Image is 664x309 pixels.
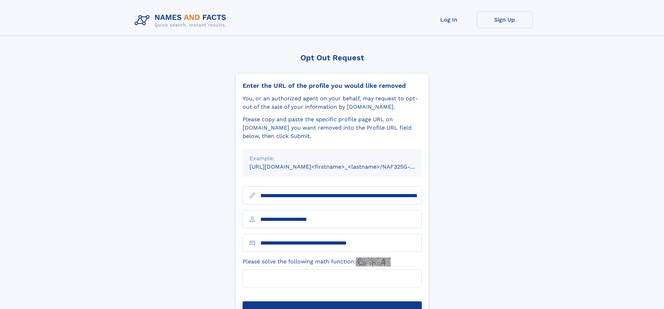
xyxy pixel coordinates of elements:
div: Enter the URL of the profile you would like removed [243,82,422,90]
div: Example: [250,154,415,163]
label: Please solve the following math function: [243,257,391,266]
div: Please copy and paste the specific profile page URL on [DOMAIN_NAME] you want removed into the Pr... [243,115,422,140]
a: Log In [421,11,477,28]
a: Sign Up [477,11,533,28]
div: You, or an authorized agent on your behalf, may request to opt-out of the sale of your informatio... [243,94,422,111]
small: [URL][DOMAIN_NAME]<firstname>_<lastname>/NAF325G-xxxxxxxx [250,163,435,170]
img: Logo Names and Facts [132,11,232,30]
div: Opt Out Request [235,53,429,62]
